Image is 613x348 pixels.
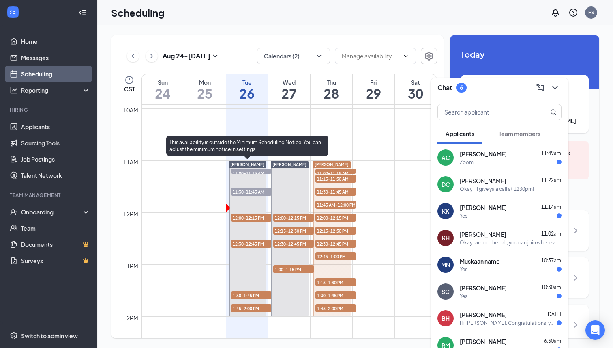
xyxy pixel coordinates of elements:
div: Thu [311,78,352,86]
a: August 28, 2025 [311,74,352,104]
a: Applicants [21,119,90,135]
div: KK [442,207,449,215]
a: Talent Network [21,167,90,184]
a: August 25, 2025 [184,74,226,104]
span: Team members [499,130,540,137]
span: [PERSON_NAME] [460,337,507,346]
span: 1:30-1:45 PM [231,291,272,299]
span: 1:30-1:45 PM [315,291,356,299]
svg: Notifications [551,8,560,17]
span: 12:00-12:15 PM [315,214,356,222]
h1: 28 [311,86,352,100]
div: 1pm [125,262,140,270]
div: Wed [268,78,310,86]
span: [PERSON_NAME] [460,177,506,185]
svg: ChevronLeft [129,51,137,61]
div: DC [442,180,450,188]
a: August 29, 2025 [353,74,394,104]
span: 12:30-12:45 PM [315,240,356,248]
a: DocumentsCrown [21,236,90,253]
span: 11:14am [541,204,561,210]
svg: ChevronRight [148,51,156,61]
button: Calendars (2)ChevronDown [257,48,330,64]
span: 11:15-11:30 AM [315,175,356,183]
div: Yes [460,212,467,219]
input: Manage availability [342,52,399,61]
div: 6 [460,84,463,91]
span: Muskaan name [460,257,500,265]
div: Team Management [10,192,89,199]
div: MN [441,261,450,269]
h3: Aug 24 - [DATE] [163,52,210,61]
button: ComposeMessage [534,81,547,94]
span: 12:30-12:45 PM [273,240,314,248]
div: Reporting [21,86,91,94]
span: [PERSON_NAME] [230,162,264,167]
span: [PERSON_NAME] [460,150,507,158]
svg: QuestionInfo [568,8,578,17]
span: 12:00-12:15 PM [273,214,314,222]
button: ChevronDown [549,81,562,94]
div: Hi [PERSON_NAME]. Congratulations, your VIDEO CALL meeting with [DEMOGRAPHIC_DATA]-fil-A for Full... [460,320,557,326]
svg: ChevronRight [571,226,581,236]
div: This availability is outside the Minimum Scheduling Notice. You can adjust the minimum notice in ... [166,136,328,156]
a: Sourcing Tools [21,135,90,151]
span: Applicants [446,130,474,137]
div: 10am [122,106,140,115]
svg: Clock [124,75,134,85]
h1: 24 [142,86,184,100]
div: Onboarding [21,208,84,216]
button: ChevronRight [146,50,158,62]
div: FS [588,9,594,16]
span: 1:15-1:30 PM [315,278,356,286]
span: 11:30-11:45 AM [231,188,272,196]
span: [PERSON_NAME] [460,203,507,212]
span: [PERSON_NAME] [315,162,349,167]
span: [PERSON_NAME] [460,284,507,292]
span: 11:00-11:15 AM [315,169,356,177]
h1: 27 [268,86,310,100]
a: August 24, 2025 [142,74,184,104]
span: 11:45 AM-12:00 PM [315,201,356,209]
h1: 30 [395,86,437,100]
div: 12pm [122,210,140,218]
span: 1:45-2:00 PM [315,304,356,312]
svg: SmallChevronDown [210,51,220,61]
div: Switch to admin view [21,332,78,340]
button: ChevronLeft [127,50,139,62]
a: Home [21,33,90,50]
a: Scheduling [21,66,90,82]
div: Fri [353,78,394,86]
div: KH [442,234,450,242]
span: 12:30-12:45 PM [231,240,272,248]
span: 12:15-12:30 PM [273,227,314,235]
div: AC [442,153,450,162]
span: CST [124,85,135,93]
svg: ComposeMessage [536,83,545,93]
svg: ChevronDown [550,83,560,93]
svg: ChevronDown [315,52,323,60]
span: 10:30am [541,284,561,290]
a: August 30, 2025 [395,74,437,104]
div: Sun [142,78,184,86]
svg: Settings [10,332,18,340]
span: 11:30-11:45 AM [315,188,356,196]
svg: WorkstreamLogo [9,8,17,16]
div: Yes [460,293,467,300]
button: Settings [421,48,437,64]
span: [PERSON_NAME] [460,230,506,238]
span: [DATE] [546,311,561,317]
div: 2pm [125,313,140,322]
span: 12:00-12:15 PM [231,214,272,222]
a: Messages [21,50,90,66]
a: August 27, 2025 [268,74,310,104]
a: Team [21,220,90,236]
div: Mon [184,78,226,86]
span: 12:15-12:30 PM [315,227,356,235]
input: Search applicant [438,104,534,120]
div: Hiring [10,106,89,113]
svg: Settings [424,51,434,61]
h1: 29 [353,86,394,100]
div: Tue [226,78,268,86]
